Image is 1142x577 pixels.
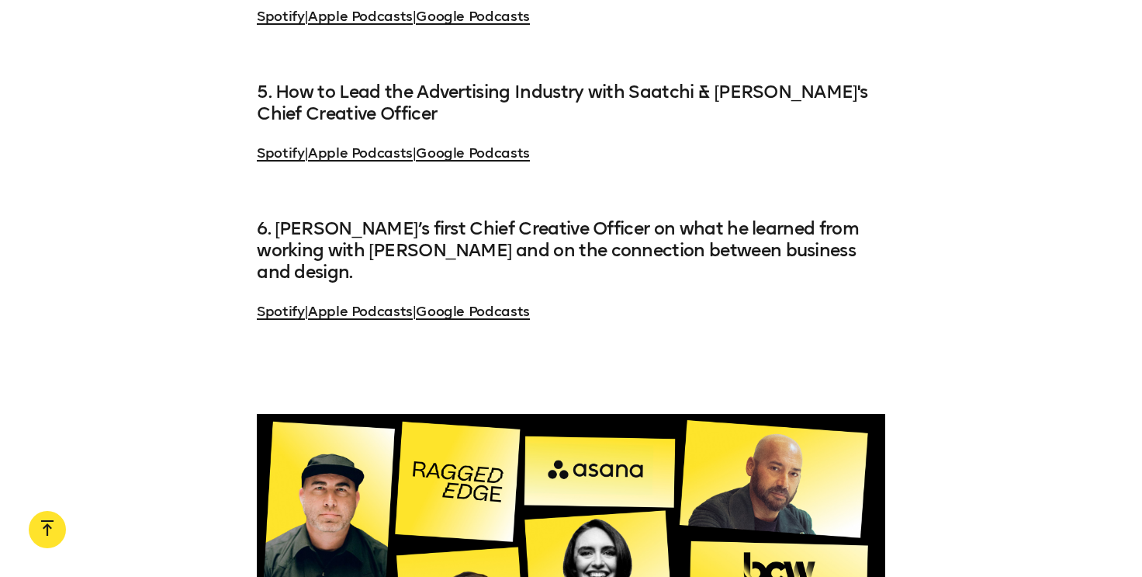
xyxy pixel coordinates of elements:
[308,303,413,320] a: Apple Podcasts
[257,144,305,162] a: Spotify
[257,144,885,162] p: | |
[257,7,885,26] p: | |
[416,303,530,320] a: Google Podcasts
[308,144,413,162] a: Apple Podcasts
[257,8,305,25] a: Spotify
[308,8,413,25] a: Apple Podcasts
[257,302,885,321] p: | |
[257,82,885,125] h4: 5. How to Lead the Advertising Industry with Saatchi & [PERSON_NAME]'s Chief Creative Officer
[416,144,530,162] a: Google Podcasts
[257,303,305,320] a: Spotify
[257,218,885,283] h4: 6. [PERSON_NAME]’s first Chief Creative Officer on what he learned from working with [PERSON_NAME...
[416,8,530,25] a: Google Podcasts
